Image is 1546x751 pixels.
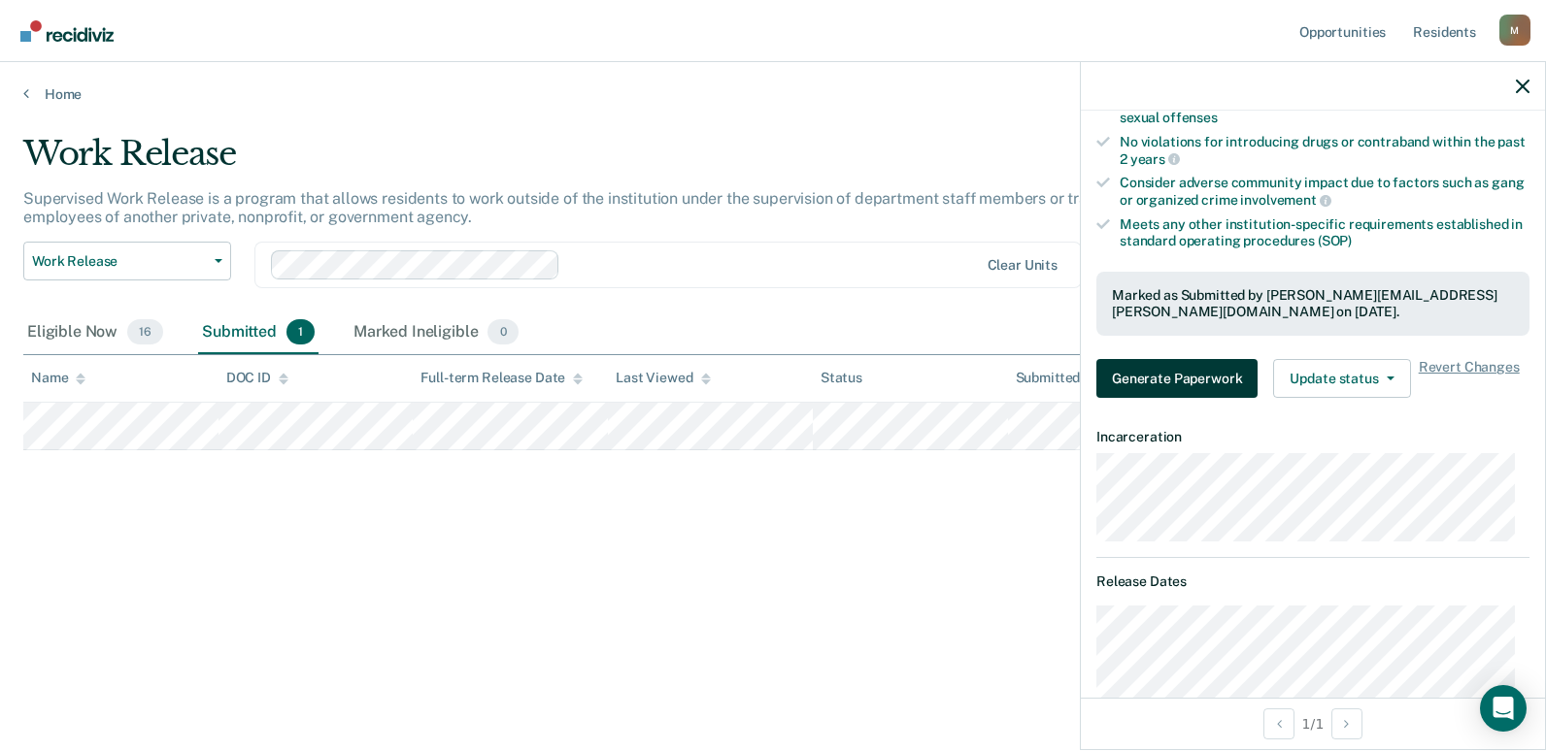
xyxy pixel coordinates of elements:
[487,319,518,344] span: 0
[1096,359,1258,398] button: Generate Paperwork
[286,319,315,344] span: 1
[23,85,1523,103] a: Home
[821,370,862,386] div: Status
[1263,708,1294,739] button: Previous Opportunity
[31,370,85,386] div: Name
[1162,110,1218,125] span: offenses
[198,311,319,354] div: Submitted
[226,370,288,386] div: DOC ID
[127,319,163,344] span: 16
[1499,15,1530,46] div: M
[20,20,114,42] img: Recidiviz
[988,257,1059,274] div: Clear units
[1318,233,1352,248] span: (SOP)
[1016,370,1120,386] div: Submitted for
[1081,698,1545,749] div: 1 / 1
[1120,216,1529,249] div: Meets any other institution-specific requirements established in standard operating procedures
[350,311,522,354] div: Marked Ineligible
[1130,151,1180,167] span: years
[1331,708,1362,739] button: Next Opportunity
[1120,134,1529,167] div: No violations for introducing drugs or contraband within the past 2
[420,370,583,386] div: Full-term Release Date
[1480,685,1527,732] div: Open Intercom Messenger
[1120,175,1529,208] div: Consider adverse community impact due to factors such as gang or organized crime
[1096,573,1529,590] dt: Release Dates
[23,134,1183,189] div: Work Release
[32,253,207,270] span: Work Release
[1273,359,1410,398] button: Update status
[616,370,710,386] div: Last Viewed
[1112,287,1514,320] div: Marked as Submitted by [PERSON_NAME][EMAIL_ADDRESS][PERSON_NAME][DOMAIN_NAME] on [DATE].
[23,189,1118,226] p: Supervised Work Release is a program that allows residents to work outside of the institution und...
[1499,15,1530,46] button: Profile dropdown button
[1240,192,1330,208] span: involvement
[1419,359,1520,398] span: Revert Changes
[23,311,167,354] div: Eligible Now
[1096,429,1529,445] dt: Incarceration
